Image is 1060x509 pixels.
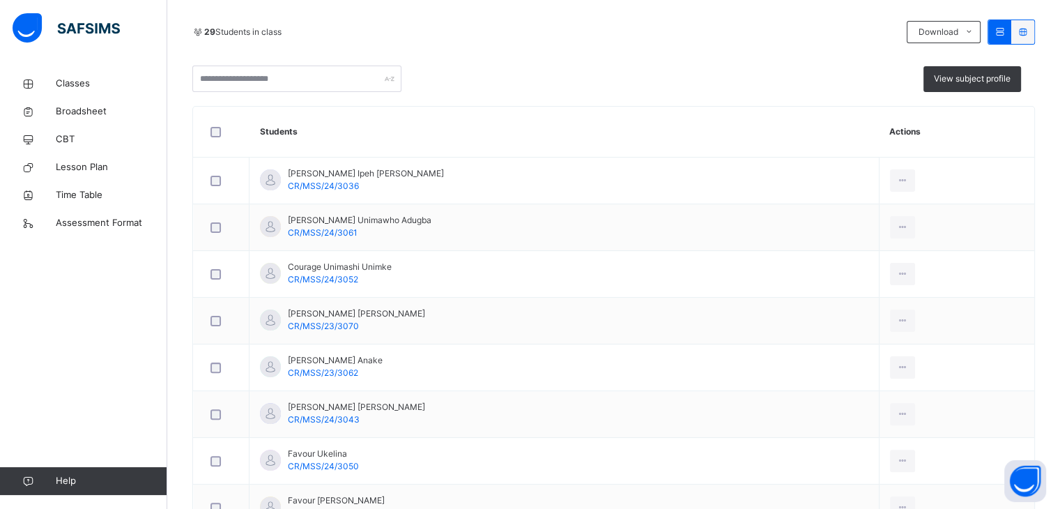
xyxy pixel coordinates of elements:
b: 29 [204,26,215,37]
span: Time Table [56,188,167,202]
span: CR/MSS/24/3043 [288,414,360,425]
span: [PERSON_NAME] [PERSON_NAME] [288,401,425,413]
span: Download [918,26,958,38]
span: CR/MSS/23/3070 [288,321,359,331]
span: Help [56,474,167,488]
span: CR/MSS/24/3036 [288,181,359,191]
img: safsims [13,13,120,43]
span: Courage Unimashi Unimke [288,261,392,273]
span: View subject profile [934,73,1011,85]
span: Assessment Format [56,216,167,230]
span: CR/MSS/24/3061 [288,227,358,238]
span: Favour [PERSON_NAME] [288,494,385,507]
span: Favour Ukelina [288,448,359,460]
span: CR/MSS/23/3062 [288,367,358,378]
span: Students in class [204,26,282,38]
span: [PERSON_NAME] Anake [288,354,383,367]
button: Open asap [1004,460,1046,502]
span: CR/MSS/24/3052 [288,274,358,284]
th: Actions [879,107,1034,158]
span: CBT [56,132,167,146]
span: [PERSON_NAME] Ipeh [PERSON_NAME] [288,167,444,180]
span: [PERSON_NAME] [PERSON_NAME] [288,307,425,320]
span: Broadsheet [56,105,167,119]
span: Classes [56,77,167,91]
span: [PERSON_NAME] Unimawho Adugba [288,214,431,227]
th: Students [249,107,880,158]
span: Lesson Plan [56,160,167,174]
span: CR/MSS/24/3050 [288,461,359,471]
